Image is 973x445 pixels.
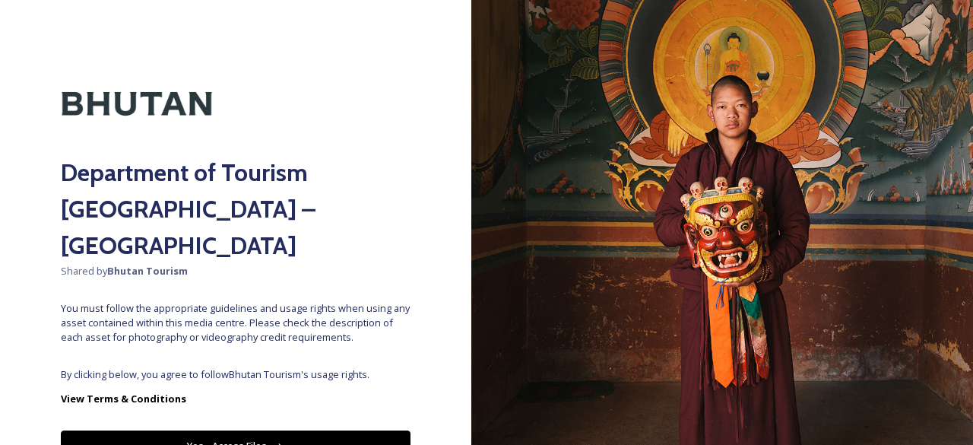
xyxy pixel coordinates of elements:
[61,392,186,405] strong: View Terms & Conditions
[61,367,410,382] span: By clicking below, you agree to follow Bhutan Tourism 's usage rights.
[61,61,213,147] img: Kingdom-of-Bhutan-Logo.png
[61,301,410,345] span: You must follow the appropriate guidelines and usage rights when using any asset contained within...
[107,264,188,278] strong: Bhutan Tourism
[61,264,410,278] span: Shared by
[61,154,410,264] h2: Department of Tourism [GEOGRAPHIC_DATA] – [GEOGRAPHIC_DATA]
[61,389,410,408] a: View Terms & Conditions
